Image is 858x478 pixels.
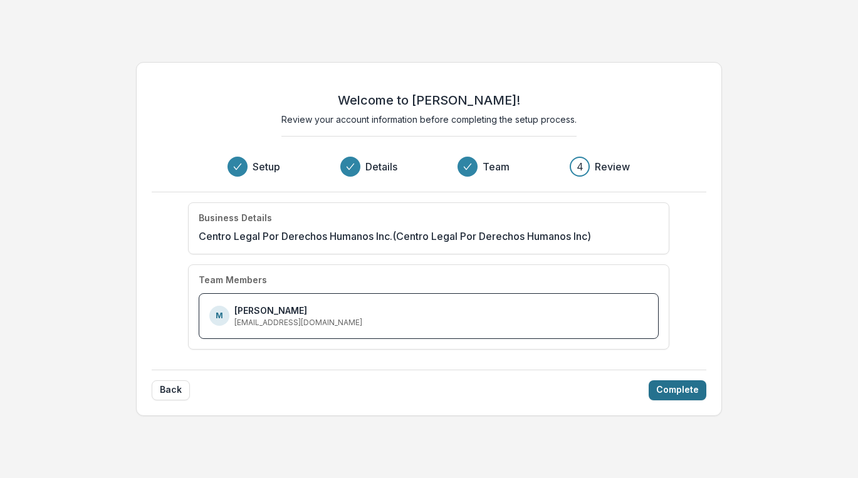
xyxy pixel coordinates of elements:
[228,157,630,177] div: Progress
[216,310,223,321] p: M
[595,159,630,174] h3: Review
[253,159,280,174] h3: Setup
[338,93,520,108] h2: Welcome to [PERSON_NAME]!
[199,275,267,286] h4: Team Members
[234,317,362,328] p: [EMAIL_ADDRESS][DOMAIN_NAME]
[152,380,190,400] button: Back
[281,113,577,126] p: Review your account information before completing the setup process.
[199,213,272,224] h4: Business Details
[199,229,591,244] p: Centro Legal Por Derechos Humanos Inc. (Centro Legal Por Derechos Humanos Inc)
[234,304,307,317] p: [PERSON_NAME]
[577,159,583,174] div: 4
[365,159,397,174] h3: Details
[649,380,706,400] button: Complete
[483,159,510,174] h3: Team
